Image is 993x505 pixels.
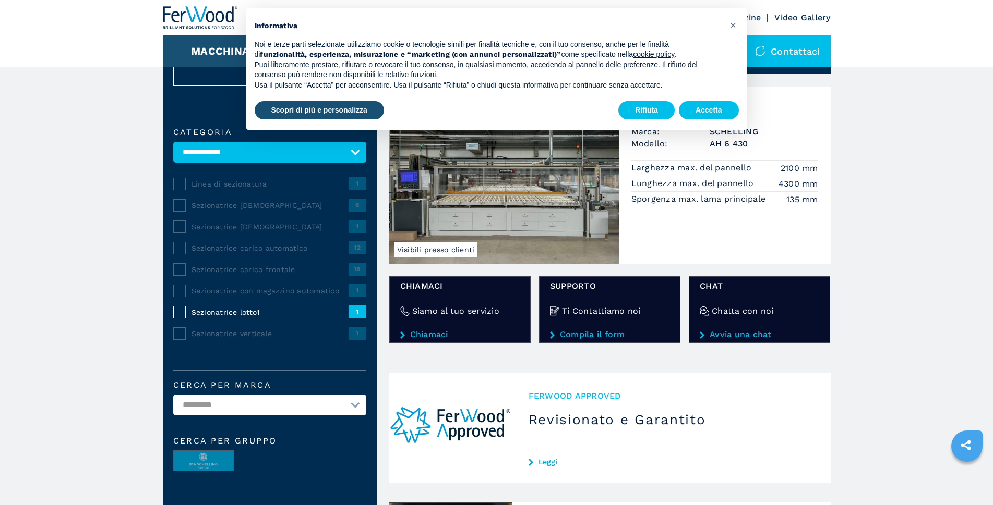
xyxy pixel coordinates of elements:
span: Sezionatrice carico automatico [192,243,349,253]
span: Sezionatrice [DEMOGRAPHIC_DATA] [192,221,349,232]
div: Contattaci [745,35,831,67]
h4: Chatta con noi [712,305,774,317]
a: Sezionatrice Lotto1 SCHELLING AH 6 430Visibili presso clienti007486Sezionatrice Lotto1Codice:0074... [389,87,831,264]
a: Compila il form [550,330,669,339]
span: Linea di sezionatura [192,179,349,189]
img: Ti Contattiamo noi [550,306,559,316]
button: Macchinari [191,45,260,57]
span: 6 [349,199,366,211]
p: Noi e terze parti selezionate utilizziamo cookie o tecnologie simili per finalità tecniche e, con... [255,40,722,60]
p: Lunghezza max. del pannello [631,178,757,189]
button: Scopri di più e personalizza [255,101,384,120]
em: 135 mm [786,193,818,205]
span: Sezionatrice carico frontale [192,264,349,275]
p: Usa il pulsante “Accetta” per acconsentire. Usa il pulsante “Rifiuta” o chiudi questa informativa... [255,80,722,91]
img: Siamo al tuo servizio [400,306,410,316]
span: Sezionatrice lotto1 [192,307,349,317]
img: image [174,451,233,472]
span: Modello: [631,138,710,150]
button: Rifiuta [618,101,675,120]
em: 2100 mm [781,162,818,174]
a: Chiamaci [400,330,520,339]
strong: funzionalità, esperienza, misurazione e “marketing (con annunci personalizzati)” [260,50,561,58]
h2: Informativa [255,21,722,31]
span: Chiamaci [400,280,520,292]
a: Avvia una chat [700,330,819,339]
span: Supporto [550,280,669,292]
span: Ferwood Approved [529,390,814,402]
img: Ferwood [163,6,238,29]
span: 1 [349,177,366,190]
span: 18 [349,263,366,275]
a: cookie policy [633,50,674,58]
span: 1 [349,305,366,318]
label: Categoria [173,128,366,137]
span: chat [700,280,819,292]
a: sharethis [953,432,979,458]
p: Puoi liberamente prestare, rifiutare o revocare il tuo consenso, in qualsiasi momento, accedendo ... [255,60,722,80]
p: Sporgenza max. lama principale [631,193,769,205]
button: Chiudi questa informativa [725,17,742,33]
iframe: Chat [949,458,985,497]
span: 1 [349,327,366,339]
p: Larghezza max. del pannello [631,162,755,174]
h3: Revisionato e Garantito [529,411,814,428]
span: Sezionatrice verticale [192,328,349,339]
button: ResetAnnulla [173,56,366,86]
h4: Siamo al tuo servizio [412,305,499,317]
em: 4300 mm [779,178,818,190]
img: Contattaci [755,46,765,56]
a: Video Gallery [774,13,830,22]
img: Sezionatrice Lotto1 SCHELLING AH 6 430 [389,87,619,264]
h3: AH 6 430 [710,138,818,150]
span: 12 [349,241,366,254]
span: 1 [349,220,366,232]
span: Cerca per Gruppo [173,437,366,445]
h4: Ti Contattiamo noi [562,305,641,317]
span: Sezionatrice con magazzino automatico [192,286,349,296]
span: × [730,19,736,31]
h3: SCHELLING [710,126,818,138]
span: Sezionatrice [DEMOGRAPHIC_DATA] [192,200,349,211]
button: Accetta [679,101,739,120]
img: Chatta con noi [700,306,709,316]
a: Leggi [529,458,814,466]
span: 1 [349,284,366,297]
img: Revisionato e Garantito [389,373,512,483]
span: Visibili presso clienti [394,242,477,257]
h3: 007486 [710,114,818,126]
label: Cerca per marca [173,381,366,389]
